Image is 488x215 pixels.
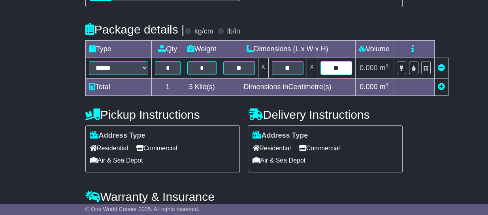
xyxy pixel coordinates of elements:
td: Dimensions (L x W x H) [220,40,355,58]
sup: 3 [385,63,388,69]
td: Volume [355,40,393,58]
span: 3 [189,83,193,91]
td: Qty [151,40,184,58]
td: Type [85,40,151,58]
td: Dimensions in Centimetre(s) [220,78,355,95]
span: Air & Sea Depot [252,154,305,166]
label: Address Type [90,131,145,140]
a: Remove this item [438,64,445,72]
span: 0.000 [360,64,377,72]
td: x [258,58,268,78]
h4: Warranty & Insurance [85,190,403,203]
span: 0.000 [360,83,377,91]
a: Add new item [438,83,445,91]
span: m [379,64,388,72]
td: 1 [151,78,184,95]
td: Weight [184,40,220,58]
label: Address Type [252,131,308,140]
span: Commercial [136,142,177,154]
span: © One World Courier 2025. All rights reserved. [85,206,200,212]
span: m [379,83,388,91]
h4: Delivery Instructions [248,108,403,121]
h4: Package details | [85,23,185,36]
span: Residential [90,142,128,154]
label: kg/cm [194,27,213,36]
label: lb/in [227,27,240,36]
td: Kilo(s) [184,78,220,95]
span: Air & Sea Depot [90,154,143,166]
sup: 3 [385,82,388,88]
td: Total [85,78,151,95]
h4: Pickup Instructions [85,108,240,121]
span: Commercial [299,142,340,154]
span: Residential [252,142,290,154]
td: x [307,58,317,78]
